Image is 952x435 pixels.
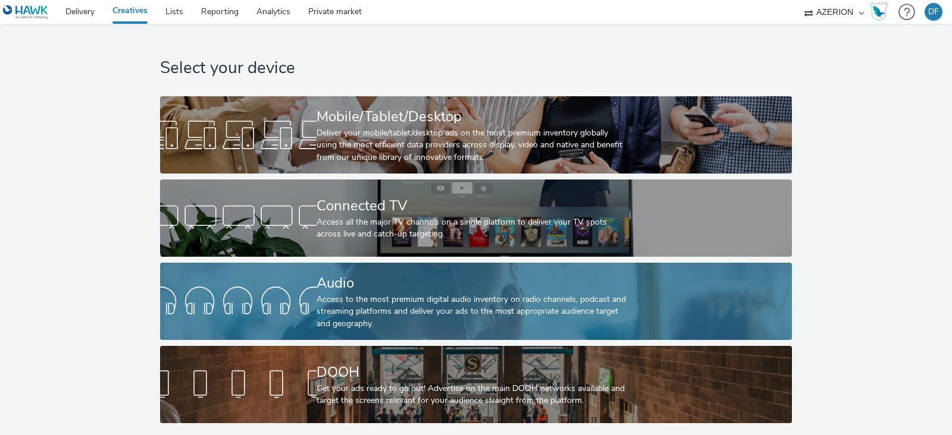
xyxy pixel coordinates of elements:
div: Access all the major TV channels on a single platform to deliver your TV spots across live and ca... [317,216,630,241]
div: Audio [317,273,630,294]
a: Hawk Academy [870,2,892,21]
img: undefined Logo [3,5,49,20]
h1: Select your device [160,57,792,80]
a: AudioAccess to the most premium digital audio inventory on radio channels, podcast and streaming ... [160,263,792,340]
div: Get your ads ready to go out! Advertise on the main DOOH networks available and target the screen... [317,383,630,407]
a: Connected TVAccess all the major TV channels on a single platform to deliver your TV spots across... [160,179,792,257]
div: Deliver your mobile/tablet/desktop ads on the most premium inventory globally using the most effi... [317,127,630,163]
div: DF [928,3,939,21]
a: DOOHGet your ads ready to go out! Advertise on the main DOOH networks available and target the sc... [160,346,792,423]
div: DOOH [317,362,630,383]
div: Access to the most premium digital audio inventory on radio channels, podcast and streaming platf... [317,294,630,330]
img: Hawk Academy [870,2,888,21]
a: Mobile/Tablet/DesktopDeliver your mobile/tablet/desktop ads on the most premium inventory globall... [160,96,792,174]
div: Mobile/Tablet/Desktop [317,106,630,127]
div: Connected TV [317,196,630,216]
